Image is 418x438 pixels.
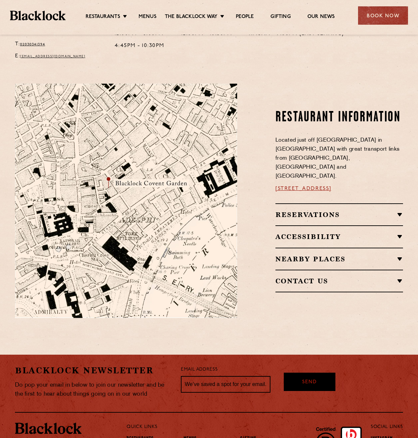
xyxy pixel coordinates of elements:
label: Email Address [181,366,217,374]
a: People [236,14,254,21]
h2: Reservations [275,211,403,219]
span: Send [302,379,317,386]
a: Menus [139,14,157,21]
span: Located just off [GEOGRAPHIC_DATA] in [GEOGRAPHIC_DATA] with great transport links from [GEOGRAPH... [275,138,399,179]
p: Social Links [371,423,403,431]
h2: Contact Us [275,277,403,285]
a: Restaurants [86,14,120,21]
input: We’ve saved a spot for your email... [181,376,270,393]
a: Gifting [270,14,290,21]
img: BL_Textured_Logo-footer-cropped.svg [10,11,66,20]
p: 4:45pm - 10:30pm [115,42,165,50]
a: 02030341394 [20,42,45,46]
p: E: [15,52,105,61]
p: Quick Links [127,423,349,431]
img: svg%3E [152,256,245,318]
h2: Accessibility [275,233,403,241]
div: Book Now [358,6,408,25]
a: [STREET_ADDRESS] [275,186,331,191]
p: Do pop your email in below to join our newsletter and be the first to hear about things going on ... [15,381,171,399]
a: Our News [307,14,335,21]
img: BL_Textured_Logo-footer-cropped.svg [15,423,82,434]
a: The Blacklock Way [165,14,217,21]
a: [EMAIL_ADDRESS][DOMAIN_NAME] [20,55,85,58]
h2: Blacklock Newsletter [15,365,171,376]
p: T: [15,40,105,49]
h2: Restaurant information [275,109,403,126]
h2: Nearby Places [275,255,403,263]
